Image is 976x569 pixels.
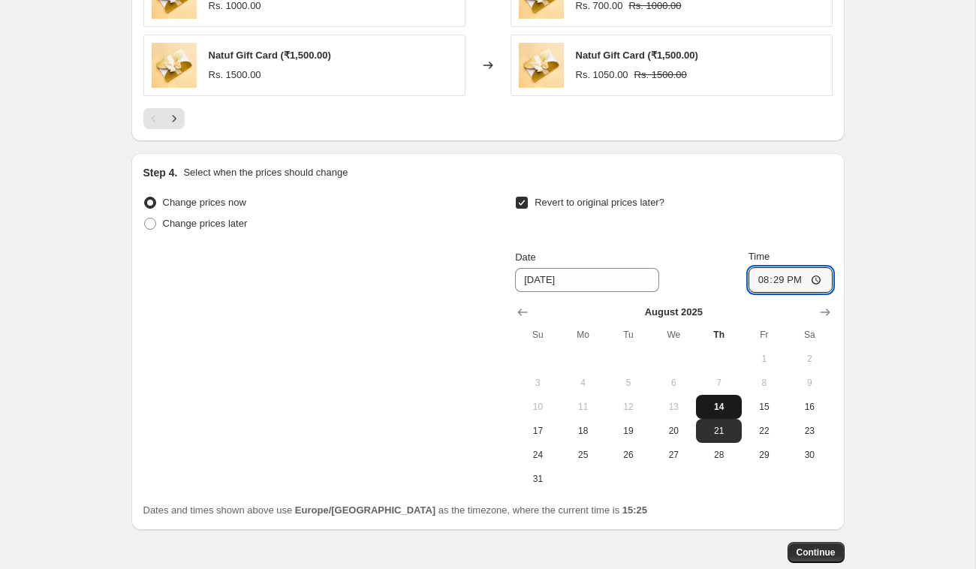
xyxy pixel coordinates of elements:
[657,425,690,437] span: 20
[163,218,248,229] span: Change prices later
[567,329,600,341] span: Mo
[787,395,832,419] button: Saturday August 16 2025
[521,425,554,437] span: 17
[512,302,533,323] button: Show previous month, July 2025
[567,449,600,461] span: 25
[515,323,560,347] th: Sunday
[742,443,787,467] button: Friday August 29 2025
[702,377,735,389] span: 7
[561,323,606,347] th: Monday
[651,443,696,467] button: Wednesday August 27 2025
[606,371,651,395] button: Tuesday August 5 2025
[163,197,246,208] span: Change prices now
[612,377,645,389] span: 5
[521,377,554,389] span: 3
[567,401,600,413] span: 11
[515,371,560,395] button: Sunday August 3 2025
[567,377,600,389] span: 4
[606,323,651,347] th: Tuesday
[561,371,606,395] button: Monday August 4 2025
[561,419,606,443] button: Monday August 18 2025
[612,401,645,413] span: 12
[742,395,787,419] button: Friday August 15 2025
[183,165,348,180] p: Select when the prices should change
[788,542,845,563] button: Continue
[793,425,826,437] span: 23
[748,401,781,413] span: 15
[576,68,628,83] div: Rs. 1050.00
[521,329,554,341] span: Su
[815,302,836,323] button: Show next month, September 2025
[657,377,690,389] span: 6
[742,371,787,395] button: Friday August 8 2025
[793,401,826,413] span: 16
[521,449,554,461] span: 24
[702,449,735,461] span: 28
[696,395,741,419] button: Today Thursday August 14 2025
[797,546,836,558] span: Continue
[696,419,741,443] button: Thursday August 21 2025
[742,347,787,371] button: Friday August 1 2025
[606,419,651,443] button: Tuesday August 19 2025
[696,371,741,395] button: Thursday August 7 2025
[209,68,261,83] div: Rs. 1500.00
[515,395,560,419] button: Sunday August 10 2025
[742,419,787,443] button: Friday August 22 2025
[561,395,606,419] button: Monday August 11 2025
[295,504,435,516] b: Europe/[GEOGRAPHIC_DATA]
[702,425,735,437] span: 21
[787,371,832,395] button: Saturday August 9 2025
[657,449,690,461] span: 27
[702,401,735,413] span: 14
[749,251,770,262] span: Time
[787,347,832,371] button: Saturday August 2 2025
[748,353,781,365] span: 1
[515,419,560,443] button: Sunday August 17 2025
[696,323,741,347] th: Thursday
[749,267,833,293] input: 12:00
[519,43,564,88] img: golden-envelope-luxury-wedding-stationery_80x.jpg
[143,504,648,516] span: Dates and times shown above use as the timezone, where the current time is
[521,401,554,413] span: 10
[612,329,645,341] span: Tu
[793,449,826,461] span: 30
[787,419,832,443] button: Saturday August 23 2025
[657,329,690,341] span: We
[748,425,781,437] span: 22
[561,443,606,467] button: Monday August 25 2025
[651,395,696,419] button: Wednesday August 13 2025
[748,329,781,341] span: Fr
[651,323,696,347] th: Wednesday
[793,377,826,389] span: 9
[634,68,687,83] strike: Rs. 1500.00
[515,443,560,467] button: Sunday August 24 2025
[143,165,178,180] h2: Step 4.
[515,268,659,292] input: 8/14/2025
[209,50,331,61] span: Natuf Gift Card (₹1,500.00)
[515,467,560,491] button: Sunday August 31 2025
[702,329,735,341] span: Th
[696,443,741,467] button: Thursday August 28 2025
[651,419,696,443] button: Wednesday August 20 2025
[576,50,698,61] span: Natuf Gift Card (₹1,500.00)
[787,443,832,467] button: Saturday August 30 2025
[606,395,651,419] button: Tuesday August 12 2025
[143,108,185,129] nav: Pagination
[787,323,832,347] th: Saturday
[521,473,554,485] span: 31
[793,329,826,341] span: Sa
[622,504,647,516] b: 15:25
[515,251,535,263] span: Date
[164,108,185,129] button: Next
[567,425,600,437] span: 18
[657,401,690,413] span: 13
[742,323,787,347] th: Friday
[606,443,651,467] button: Tuesday August 26 2025
[152,43,197,88] img: golden-envelope-luxury-wedding-stationery_80x.jpg
[535,197,664,208] span: Revert to original prices later?
[651,371,696,395] button: Wednesday August 6 2025
[793,353,826,365] span: 2
[748,377,781,389] span: 8
[612,449,645,461] span: 26
[612,425,645,437] span: 19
